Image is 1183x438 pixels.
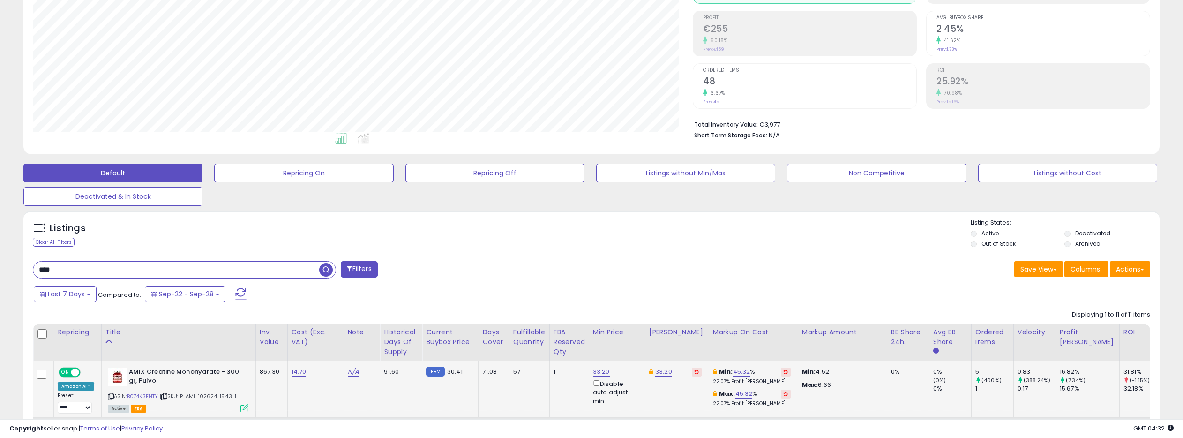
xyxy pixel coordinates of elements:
[384,368,415,376] div: 91.60
[60,369,71,377] span: ON
[121,424,163,433] a: Privacy Policy
[784,392,788,396] i: Revert to store-level Max Markup
[23,164,202,182] button: Default
[703,23,916,36] h2: €255
[1075,229,1110,237] label: Deactivated
[713,368,791,385] div: %
[891,368,922,376] div: 0%
[1072,310,1150,319] div: Displaying 1 to 11 of 11 items
[108,368,127,386] img: 41nNWiHmzRL._SL40_.jpg
[713,391,717,397] i: This overrides the store level max markup for this listing
[975,385,1013,393] div: 1
[719,389,735,398] b: Max:
[975,327,1010,347] div: Ordered Items
[707,37,727,44] small: 60.18%
[79,369,94,377] span: OFF
[802,327,883,337] div: Markup Amount
[978,164,1157,182] button: Listings without Cost
[34,286,97,302] button: Last 7 Days
[447,367,463,376] span: 30.41
[933,368,971,376] div: 0%
[713,400,791,407] p: 22.07% Profit [PERSON_NAME]
[707,90,725,97] small: 6.67%
[341,261,377,278] button: Filters
[709,324,798,361] th: The percentage added to the cost of goods (COGS) that forms the calculator for Min & Max prices.
[649,369,653,375] i: This overrides the store level Dynamic Max Price for this listing
[108,405,129,413] span: All listings currently available for purchase on Amazon
[703,46,724,52] small: Prev: €159
[33,238,75,247] div: Clear All Filters
[58,382,94,391] div: Amazon AI *
[941,90,962,97] small: 70.98%
[971,219,1160,227] p: Listing States:
[80,424,120,433] a: Terms of Use
[214,164,393,182] button: Repricing On
[933,377,946,384] small: (0%)
[513,327,546,347] div: Fulfillable Quantity
[50,222,86,235] h5: Listings
[1110,261,1150,277] button: Actions
[260,327,284,347] div: Inv. value
[1060,368,1119,376] div: 16.82%
[802,381,880,389] p: 6.66
[695,370,699,374] i: Revert to store-level Dynamic Max Price
[482,368,502,376] div: 71.08
[98,290,141,299] span: Compared to:
[936,15,1150,21] span: Avg. Buybox Share
[941,37,960,44] small: 41.62%
[513,368,542,376] div: 57
[1060,327,1116,347] div: Profit [PERSON_NAME]
[482,327,505,347] div: Days Cover
[784,370,788,374] i: Revert to store-level Min Markup
[787,164,966,182] button: Non Competitive
[649,327,705,337] div: [PERSON_NAME]
[1066,377,1086,384] small: (7.34%)
[703,68,916,73] span: Ordered Items
[933,347,939,355] small: Avg BB Share.
[1064,261,1108,277] button: Columns
[1123,368,1161,376] div: 31.81%
[593,378,638,406] div: Disable auto adjust min
[1018,368,1056,376] div: 0.83
[1071,264,1100,274] span: Columns
[159,289,214,299] span: Sep-22 - Sep-28
[1024,377,1050,384] small: (388.24%)
[260,368,280,376] div: 867.30
[105,327,252,337] div: Title
[9,424,44,433] strong: Copyright
[384,327,418,357] div: Historical Days Of Supply
[703,99,719,105] small: Prev: 45
[975,368,1013,376] div: 5
[981,229,999,237] label: Active
[348,367,359,377] a: N/A
[769,131,780,140] span: N/A
[426,327,474,347] div: Current Buybox Price
[58,393,94,414] div: Preset:
[593,327,641,337] div: Min Price
[405,164,584,182] button: Repricing Off
[802,368,880,376] p: 4.52
[933,327,967,347] div: Avg BB Share
[655,367,672,377] a: 33.20
[703,15,916,21] span: Profit
[426,367,444,377] small: FBM
[933,385,971,393] div: 0%
[936,23,1150,36] h2: 2.45%
[9,424,163,433] div: seller snap | |
[129,368,243,387] b: AMIX Creatine Monohydrate - 300 gr, Pulvo
[127,393,158,400] a: B074K3FNTY
[596,164,775,182] button: Listings without Min/Max
[292,367,307,377] a: 14.70
[23,187,202,206] button: Deactivated & In Stock
[348,327,376,337] div: Note
[694,131,767,139] b: Short Term Storage Fees:
[802,367,816,376] strong: Min:
[1075,240,1101,248] label: Archived
[1133,424,1174,433] span: 2025-10-8 04:32 GMT
[1123,385,1161,393] div: 32.18%
[981,240,1016,248] label: Out of Stock
[719,367,733,376] b: Min:
[694,121,758,128] b: Total Inventory Value:
[108,368,248,411] div: ASIN:
[160,393,237,400] span: | SKU: P-AMI-102624-15,43-1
